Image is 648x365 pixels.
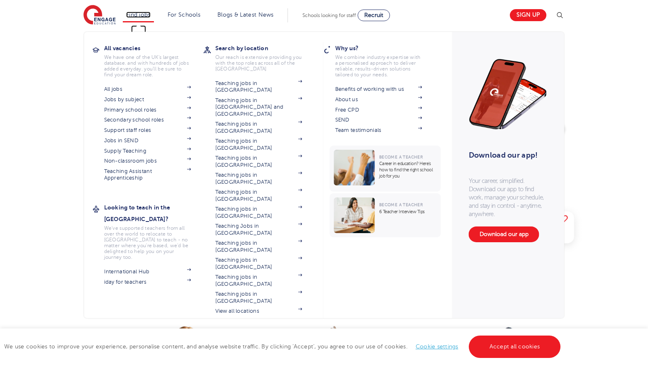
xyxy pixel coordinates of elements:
[215,155,302,168] a: Teaching jobs in [GEOGRAPHIC_DATA]
[335,42,435,78] a: Why us?We combine industry expertise with a personalised approach to deliver reliable, results-dr...
[379,209,437,215] p: 6 Teacher Interview Tips
[379,161,437,179] p: Career in education? Here’s how to find the right school job for you
[335,54,422,78] p: We combine industry expertise with a personalised approach to deliver reliable, results-driven so...
[215,42,315,72] a: Search by locationOur reach is extensive providing you with the top roles across all of the [GEOG...
[335,127,422,134] a: Team testimonials
[104,127,191,134] a: Support staff roles
[215,97,302,117] a: Teaching jobs in [GEOGRAPHIC_DATA] and [GEOGRAPHIC_DATA]
[104,202,204,225] h3: Looking to teach in the [GEOGRAPHIC_DATA]?
[104,107,191,113] a: Primary school roles
[104,54,191,78] p: We have one of the UK's largest database. and with hundreds of jobs added everyday. you'll be sur...
[104,279,191,285] a: iday for teachers
[215,80,302,94] a: Teaching jobs in [GEOGRAPHIC_DATA]
[335,96,422,103] a: About us
[469,336,561,358] a: Accept all cookies
[215,274,302,287] a: Teaching jobs in [GEOGRAPHIC_DATA]
[335,42,435,54] h3: Why us?
[335,86,422,92] a: Benefits of working with us
[330,146,443,192] a: Become a TeacherCareer in education? Here’s how to find the right school job for you
[104,117,191,123] a: Secondary school roles
[104,137,191,144] a: Jobs in SEND
[379,202,423,207] span: Become a Teacher
[104,42,204,78] a: All vacanciesWe have one of the UK's largest database. and with hundreds of jobs added everyday. ...
[302,12,356,18] span: Schools looking for staff
[215,42,315,54] h3: Search by location
[104,202,204,260] a: Looking to teach in the [GEOGRAPHIC_DATA]?We've supported teachers from all over the world to rel...
[104,148,191,154] a: Supply Teaching
[217,12,274,18] a: Blogs & Latest News
[335,107,422,113] a: Free CPD
[335,117,422,123] a: SEND
[104,96,191,103] a: Jobs by subject
[215,121,302,134] a: Teaching jobs in [GEOGRAPHIC_DATA]
[215,291,302,304] a: Teaching jobs in [GEOGRAPHIC_DATA]
[215,308,302,314] a: View all locations
[104,168,191,182] a: Teaching Assistant Apprenticeship
[4,343,563,350] span: We use cookies to improve your experience, personalise content, and analyse website traffic. By c...
[330,193,443,237] a: Become a Teacher6 Teacher Interview Tips
[215,240,302,253] a: Teaching jobs in [GEOGRAPHIC_DATA]
[215,257,302,270] a: Teaching jobs in [GEOGRAPHIC_DATA]
[83,5,116,26] img: Engage Education
[215,189,302,202] a: Teaching jobs in [GEOGRAPHIC_DATA]
[126,12,151,18] a: Find jobs
[104,268,191,275] a: International Hub
[510,9,546,21] a: Sign up
[215,206,302,219] a: Teaching jobs in [GEOGRAPHIC_DATA]
[104,86,191,92] a: All jobs
[379,155,423,159] span: Become a Teacher
[416,343,458,350] a: Cookie settings
[215,54,302,72] p: Our reach is extensive providing you with the top roles across all of the [GEOGRAPHIC_DATA]
[215,172,302,185] a: Teaching jobs in [GEOGRAPHIC_DATA]
[104,158,191,164] a: Non-classroom jobs
[104,42,204,54] h3: All vacancies
[358,10,390,21] a: Recruit
[104,225,191,260] p: We've supported teachers from all over the world to relocate to [GEOGRAPHIC_DATA] to teach - no m...
[168,12,200,18] a: For Schools
[469,226,539,242] a: Download our app
[215,138,302,151] a: Teaching jobs in [GEOGRAPHIC_DATA]
[364,12,383,18] span: Recruit
[469,146,544,164] h3: Download our app!
[469,177,548,218] p: Your career, simplified. Download our app to find work, manage your schedule, and stay in control...
[215,223,302,236] a: Teaching Jobs in [GEOGRAPHIC_DATA]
